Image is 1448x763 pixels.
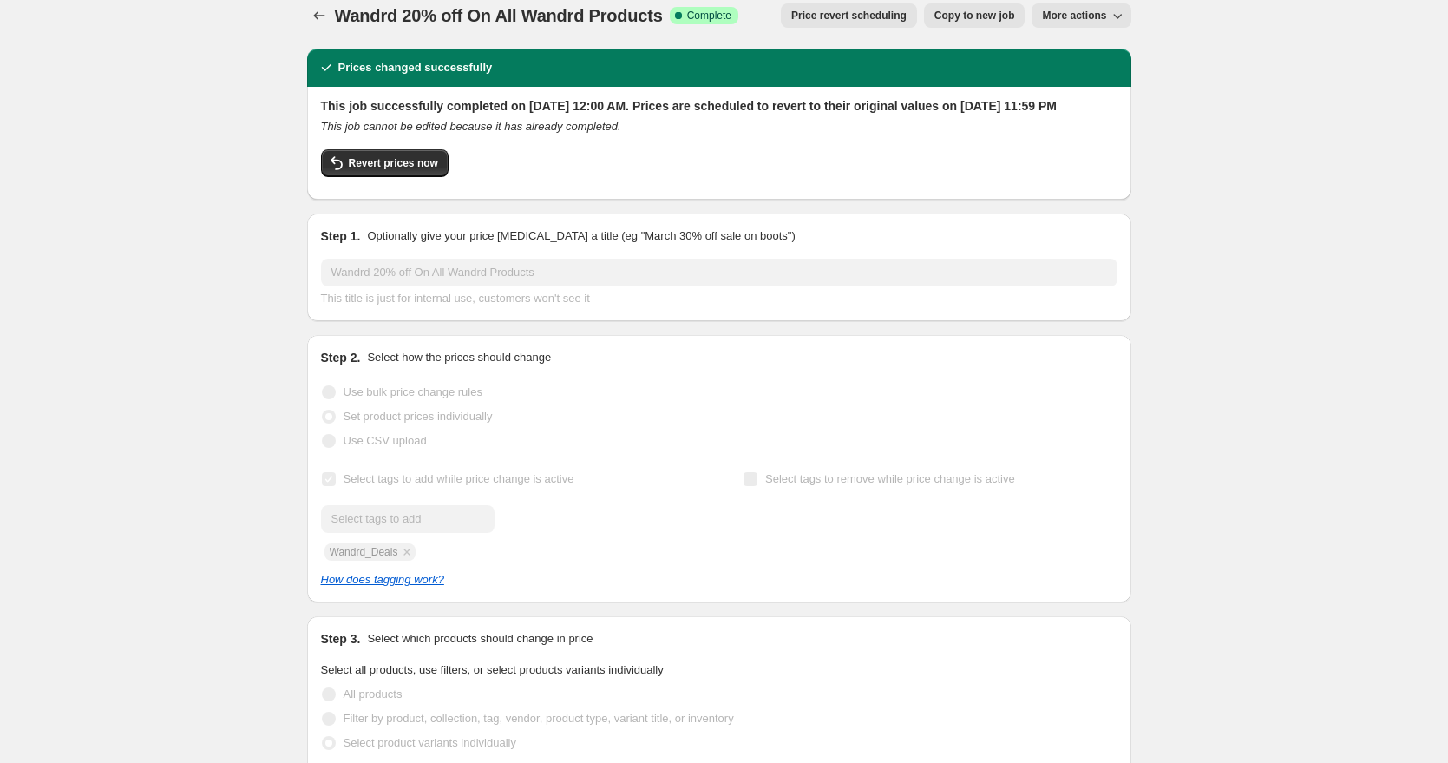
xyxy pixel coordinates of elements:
input: 30% off holiday sale [321,259,1117,286]
h2: Step 2. [321,349,361,366]
h2: Prices changed successfully [338,59,493,76]
span: Complete [687,9,731,23]
span: Filter by product, collection, tag, vendor, product type, variant title, or inventory [344,712,734,725]
button: More actions [1032,3,1130,28]
p: Select how the prices should change [367,349,551,366]
span: Select all products, use filters, or select products variants individually [321,663,664,676]
span: All products [344,687,403,701]
span: More actions [1042,9,1106,23]
span: Use bulk price change rules [344,385,482,398]
button: Price change jobs [307,3,331,28]
button: Copy to new job [924,3,1025,28]
span: Use CSV upload [344,434,427,447]
span: Set product prices individually [344,410,493,423]
p: Optionally give your price [MEDICAL_DATA] a title (eg "March 30% off sale on boots") [367,227,795,245]
button: Price revert scheduling [781,3,917,28]
button: Revert prices now [321,149,449,177]
span: Select tags to add while price change is active [344,472,574,485]
i: This job cannot be edited because it has already completed. [321,120,621,133]
span: This title is just for internal use, customers won't see it [321,292,590,305]
p: Select which products should change in price [367,630,593,648]
h2: Step 1. [321,227,361,245]
input: Select tags to add [321,505,495,533]
span: Wandrd 20% off On All Wandrd Products [335,6,663,25]
span: Copy to new job [934,9,1015,23]
span: Select product variants individually [344,736,516,749]
h2: This job successfully completed on [DATE] 12:00 AM. Prices are scheduled to revert to their origi... [321,97,1117,115]
a: How does tagging work? [321,573,444,586]
h2: Step 3. [321,630,361,648]
span: Price revert scheduling [791,9,907,23]
span: Select tags to remove while price change is active [765,472,1015,485]
span: Revert prices now [349,156,438,170]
